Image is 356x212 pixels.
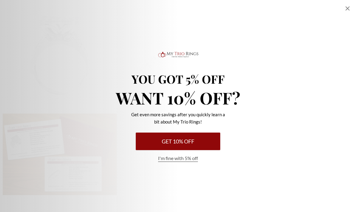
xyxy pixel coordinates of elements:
[158,155,198,162] button: I'm fine with 5% off
[157,50,199,59] img: Logo
[106,73,250,85] p: You Got 5% Off
[106,90,250,106] p: Want 10% Off?
[344,5,351,12] div: Close popup
[130,111,226,125] p: Get even more savings after you quickly learn a bit about My Trio Rings!
[136,133,220,150] button: Get 10% Off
